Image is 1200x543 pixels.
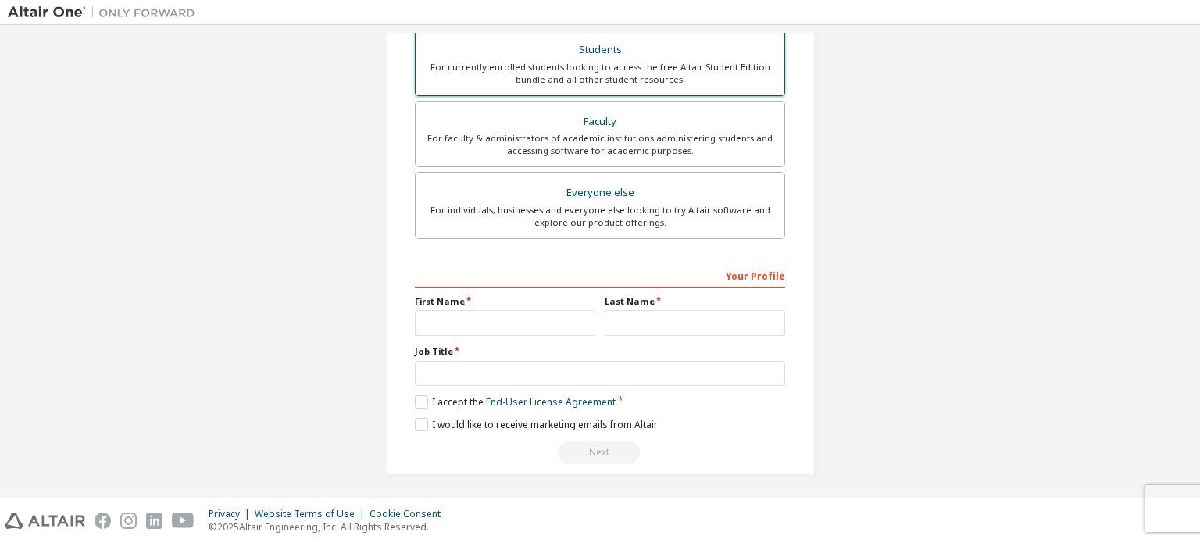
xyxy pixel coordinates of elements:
div: Students [425,39,775,61]
label: I accept the [415,395,616,409]
div: Please wait while checking email ... [415,441,785,464]
img: instagram.svg [120,513,137,529]
img: altair_logo.svg [5,513,85,529]
img: linkedin.svg [146,513,162,529]
div: Privacy [209,508,255,520]
div: Cookie Consent [370,508,450,520]
label: First Name [415,295,595,308]
div: Website Terms of Use [255,508,370,520]
a: End-User License Agreement [486,395,616,409]
div: Everyone else [425,182,775,204]
div: Faculty [425,111,775,133]
label: I would like to receive marketing emails from Altair [415,418,658,431]
img: facebook.svg [95,513,111,529]
div: For faculty & administrators of academic institutions administering students and accessing softwa... [425,132,775,157]
label: Last Name [605,295,785,308]
p: © 2025 Altair Engineering, Inc. All Rights Reserved. [209,520,450,534]
img: youtube.svg [172,513,195,529]
div: Your Profile [415,263,785,288]
div: For individuals, businesses and everyone else looking to try Altair software and explore our prod... [425,204,775,229]
img: Altair One [8,5,203,20]
div: For currently enrolled students looking to access the free Altair Student Edition bundle and all ... [425,61,775,86]
label: Job Title [415,345,785,358]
